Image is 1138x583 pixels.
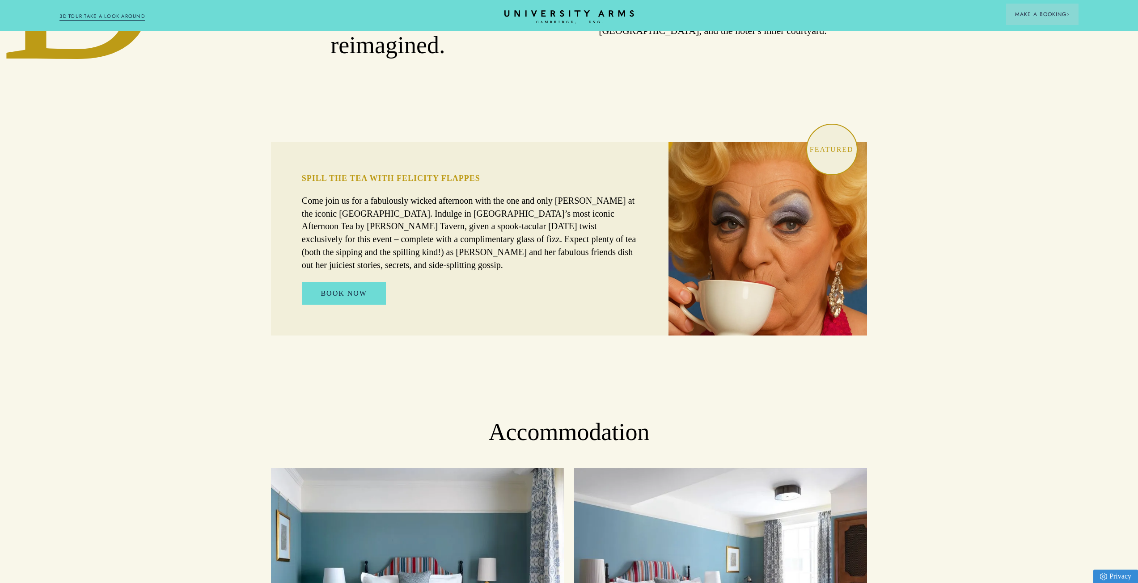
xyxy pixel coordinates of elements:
[59,13,145,21] a: 3D TOUR:TAKE A LOOK AROUND
[302,194,638,272] p: Come join us for a fabulously wicked afternoon with the one and only [PERSON_NAME] at the iconic ...
[302,173,638,184] h3: SPILL THE TEA WITH FELICITY FLAPPES
[1006,4,1079,25] button: Make a BookingArrow icon
[504,10,634,24] a: Home
[1015,10,1070,18] span: Make a Booking
[806,142,857,157] p: Featured
[668,142,867,336] img: image-1159bcc04dba53d21f00dcc065b542fa6c0cd5e0-6123x3061-jpg
[1093,570,1138,583] a: Privacy
[302,282,386,305] a: BOOK NOW
[1100,573,1107,580] img: Privacy
[1066,13,1070,16] img: Arrow icon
